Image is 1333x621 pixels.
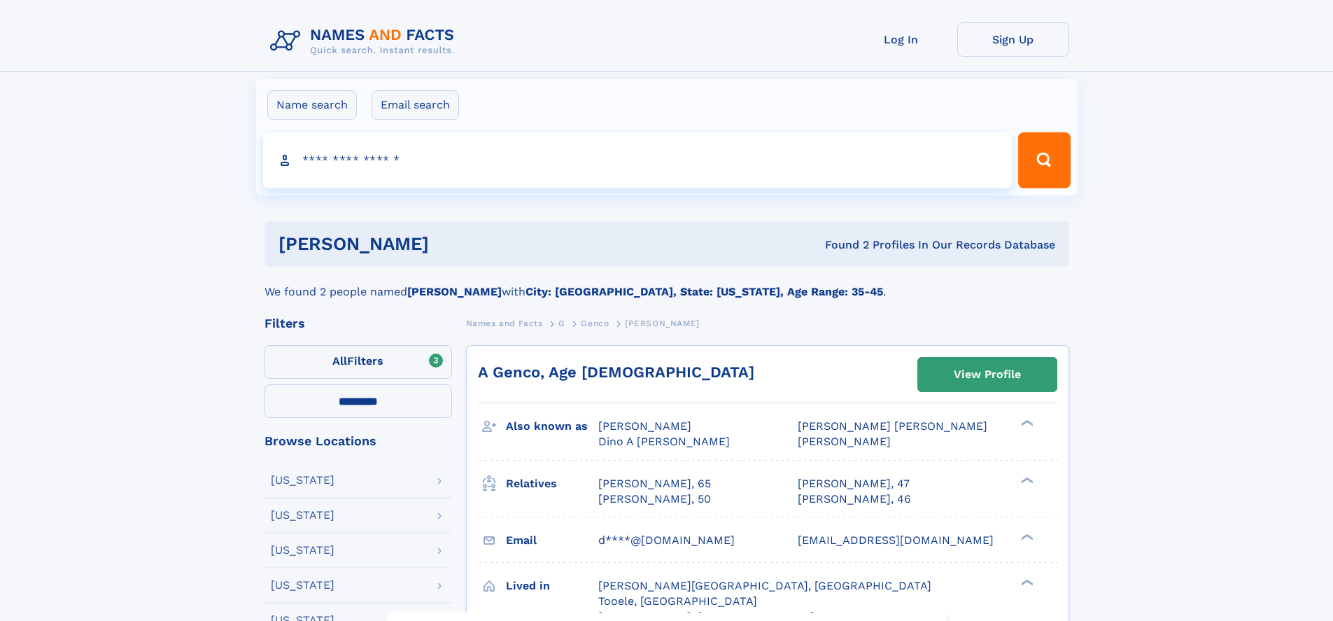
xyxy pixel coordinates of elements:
[506,414,598,438] h3: Also known as
[558,314,565,332] a: G
[466,314,543,332] a: Names and Facts
[598,491,711,507] a: [PERSON_NAME], 50
[265,317,452,330] div: Filters
[918,358,1057,391] a: View Profile
[798,435,891,448] span: [PERSON_NAME]
[265,435,452,447] div: Browse Locations
[278,235,627,253] h1: [PERSON_NAME]
[265,267,1069,300] div: We found 2 people named with .
[845,22,957,57] a: Log In
[267,90,357,120] label: Name search
[332,354,347,368] span: All
[598,594,757,608] span: Tooele, [GEOGRAPHIC_DATA]
[1018,132,1070,188] button: Search Button
[598,435,730,448] span: Dino A [PERSON_NAME]
[1017,475,1034,484] div: ❯
[598,476,711,491] a: [PERSON_NAME], 65
[506,574,598,598] h3: Lived in
[271,545,334,556] div: [US_STATE]
[957,22,1069,57] a: Sign Up
[263,132,1013,188] input: search input
[558,319,565,328] span: G
[798,491,911,507] a: [PERSON_NAME], 46
[627,237,1055,253] div: Found 2 Profiles In Our Records Database
[1017,419,1034,428] div: ❯
[581,319,609,328] span: Genco
[478,363,754,381] a: A Genco, Age [DEMOGRAPHIC_DATA]
[271,510,334,521] div: [US_STATE]
[798,476,910,491] a: [PERSON_NAME], 47
[372,90,459,120] label: Email search
[798,533,994,547] span: [EMAIL_ADDRESS][DOMAIN_NAME]
[271,475,334,486] div: [US_STATE]
[798,419,987,433] span: [PERSON_NAME] [PERSON_NAME]
[954,358,1021,391] div: View Profile
[1017,578,1034,587] div: ❯
[598,419,691,433] span: [PERSON_NAME]
[625,319,700,328] span: [PERSON_NAME]
[271,580,334,591] div: [US_STATE]
[526,285,883,298] b: City: [GEOGRAPHIC_DATA], State: [US_STATE], Age Range: 35-45
[506,529,598,552] h3: Email
[407,285,502,298] b: [PERSON_NAME]
[598,579,931,592] span: [PERSON_NAME][GEOGRAPHIC_DATA], [GEOGRAPHIC_DATA]
[265,22,466,60] img: Logo Names and Facts
[581,314,609,332] a: Genco
[1017,532,1034,541] div: ❯
[265,345,452,379] label: Filters
[506,472,598,496] h3: Relatives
